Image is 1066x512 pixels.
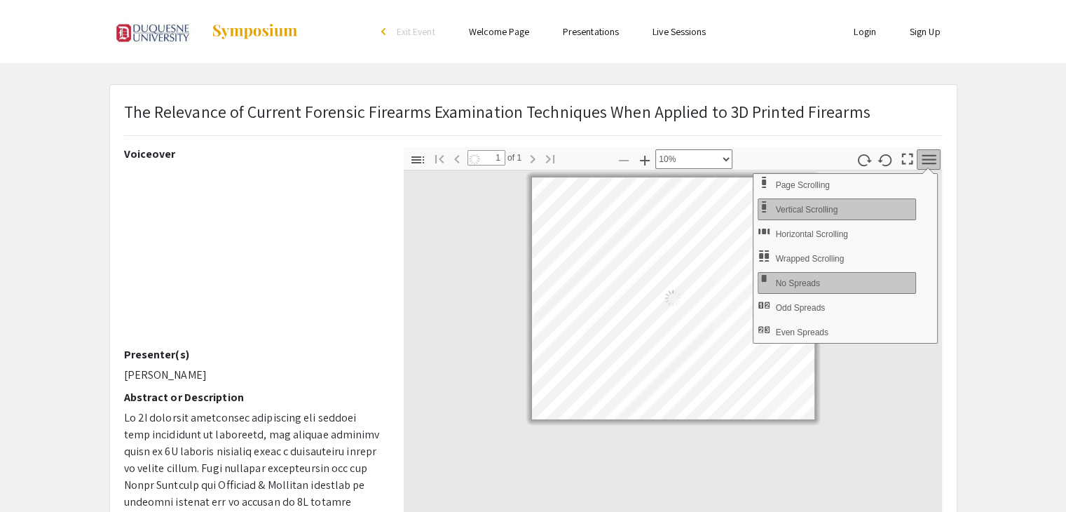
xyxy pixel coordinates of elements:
h2: Presenter(s) [124,348,383,361]
button: Next Page [521,148,545,168]
button: Rotate Clockwise [852,149,875,170]
button: Wrapped Scrolling [758,248,916,269]
button: Odd Spreads [758,297,916,318]
div: Page 1 [526,171,821,426]
img: Graduate Research Symposium 2022 [109,14,197,49]
a: Welcome Page [469,25,529,38]
span: No Spreads [775,278,822,288]
button: Go to Last Page [538,148,562,168]
button: Switch to Presentation Mode [895,147,919,168]
span: Odd Spreads [775,303,828,313]
span: Vertical Scrolling [775,205,840,215]
button: Zoom Out [612,149,636,170]
span: Exit Event [397,25,435,38]
span: Use Page Scrolling [775,180,832,190]
h2: Voiceover [124,147,383,161]
span: Wrapped Scrolling [775,254,847,264]
button: Horizontal Scrolling [758,223,916,245]
span: Horizontal Scrolling [775,229,850,239]
a: Presentations [563,25,619,38]
h2: Abstract or Description [124,391,383,404]
iframe: Chat [11,449,60,501]
input: Page [467,150,505,166]
button: Tools [917,149,941,170]
span: of 1 [505,150,522,166]
button: Toggle Sidebar [406,149,430,170]
button: No Spreads [758,272,916,294]
button: Even Spreads [758,321,916,343]
a: Live Sessions [652,25,706,38]
p: [PERSON_NAME] [124,367,383,384]
img: Symposium by ForagerOne [211,23,299,40]
span: Even Spreads [775,328,831,337]
p: The Relevance of Current Forensic Firearms Examination Techniques When Applied to 3D Printed Fire... [124,99,870,124]
div: arrow_back_ios [381,27,390,36]
button: Rotate Counterclockwise [873,149,897,170]
select: Zoom [655,149,732,169]
button: Vertical Scrolling [758,198,916,220]
a: Sign Up [910,25,941,38]
a: Login [854,25,876,38]
button: Page Scrolling [758,174,916,196]
button: Zoom In [633,149,657,170]
iframe: Zara Ellen Wenzinger [124,166,383,348]
button: Previous Page [445,148,469,168]
a: Graduate Research Symposium 2022 [109,14,299,49]
button: Go to First Page [428,148,451,168]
